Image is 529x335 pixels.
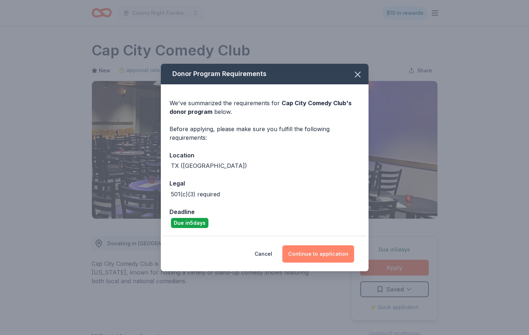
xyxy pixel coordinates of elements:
[161,64,369,84] div: Donor Program Requirements
[169,179,360,188] div: Legal
[169,207,360,216] div: Deadline
[169,151,360,160] div: Location
[169,99,360,116] div: We've summarized the requirements for below.
[171,161,247,170] div: TX ([GEOGRAPHIC_DATA])
[282,245,354,263] button: Continue to application
[171,218,208,228] div: Due in 5 days
[171,190,220,198] div: 501(c)(3) required
[169,125,360,142] div: Before applying, please make sure you fulfill the following requirements:
[255,245,272,263] button: Cancel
